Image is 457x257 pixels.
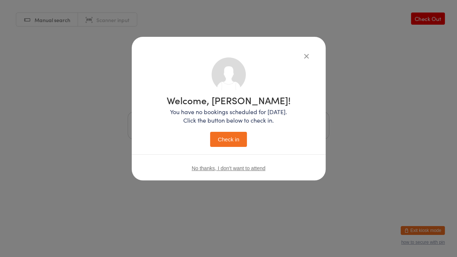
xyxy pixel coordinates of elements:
button: No thanks, I don't want to attend [192,165,265,171]
p: You have no bookings scheduled for [DATE]. Click the button below to check in. [167,108,291,124]
img: no_photo.png [212,57,246,92]
button: Check in [210,132,247,147]
h1: Welcome, [PERSON_NAME]! [167,95,291,105]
